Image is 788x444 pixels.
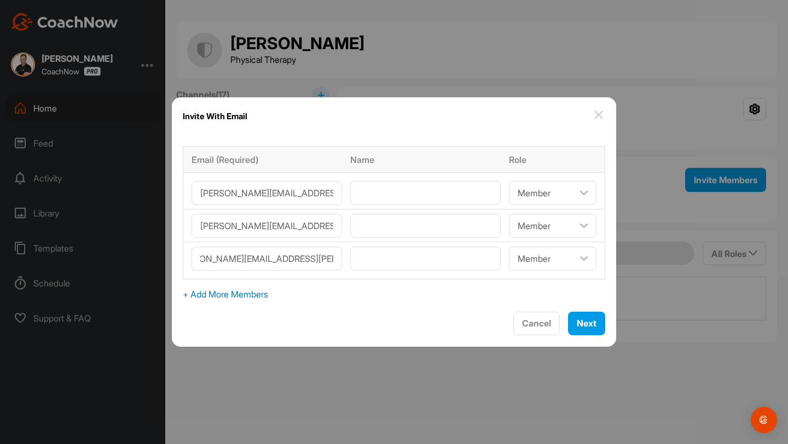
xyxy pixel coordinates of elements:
th: Email (Required) [183,147,346,173]
th: Name [346,147,505,173]
button: Next [568,312,605,335]
th: Role [505,147,605,173]
span: Next [577,318,596,329]
span: Cancel [522,318,551,329]
h1: Invite With Email [183,108,247,124]
button: Cancel [513,312,560,335]
img: close [592,108,605,121]
div: Open Intercom Messenger [751,407,777,433]
span: + Add More Members [183,288,605,301]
